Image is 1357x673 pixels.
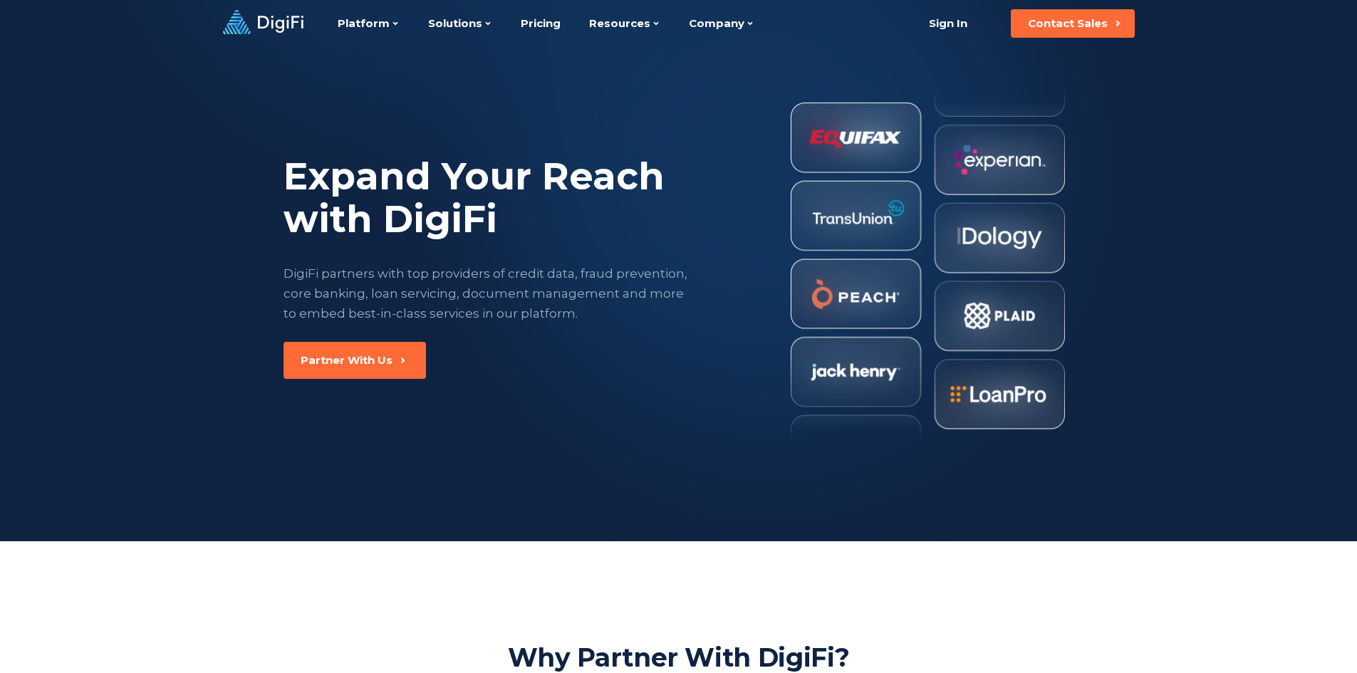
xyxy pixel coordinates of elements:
[1011,9,1135,38] button: Contact Sales
[284,264,688,323] div: DigiFi partners with top providers of credit data, fraud prevention, core banking, loan servicing...
[284,155,687,241] div: Expand Your Reach with DigiFi
[301,353,392,367] div: Partner With Us
[912,9,985,38] a: Sign In
[284,342,426,379] button: Partner With Us
[1028,16,1108,31] div: Contact Sales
